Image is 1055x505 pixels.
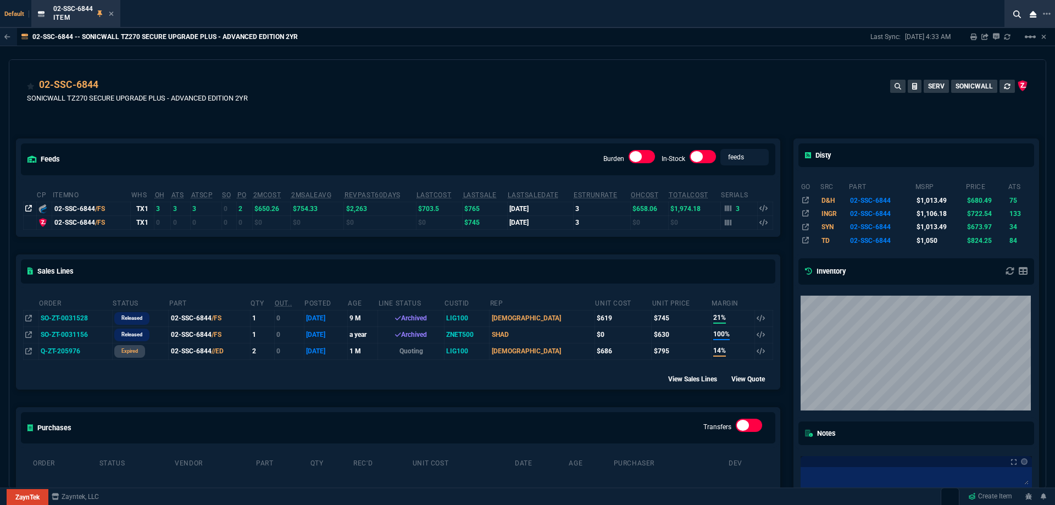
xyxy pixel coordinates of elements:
td: LIG100 [444,310,489,326]
th: Line Status [378,295,445,310]
th: src [820,178,848,193]
td: $658.06 [630,202,668,215]
nx-icon: Close Workbench [1025,8,1041,21]
th: WHS [131,186,154,202]
td: 2 [250,343,274,359]
td: SHAD [490,326,595,343]
th: Order [32,454,99,470]
a: msbcCompanyName [48,492,102,502]
td: [DATE] [304,326,347,343]
nx-icon: Open In Opposite Panel [25,347,32,355]
abbr: Outstanding (To Ship) [275,299,292,307]
td: 0 [221,215,237,229]
td: 75 [1008,193,1032,207]
th: ats [1008,178,1032,193]
th: Vendor [174,454,256,470]
th: price [965,178,1008,193]
div: 02-SSC-6844 [39,77,98,92]
td: 84 [1008,234,1032,247]
a: Create Item [964,489,1017,505]
td: $0 [344,215,417,229]
td: SO-ZT-0031528 [38,310,112,326]
td: $0 [291,215,344,229]
abbr: The last SO Inv price. No time limit. (ignore zeros) [463,191,497,199]
abbr: The last purchase cost from PO Order [417,191,451,199]
abbr: The date of the last SO Inv price. No time limit. (ignore zeros) [508,191,558,199]
td: 02-SSC-6844 [169,310,250,326]
p: 02-SSC-6844 -- SONICWALL TZ270 SECURE UPGRADE PLUS - ADVANCED EDITION 2YR [32,32,298,41]
td: [DATE] [304,343,347,359]
abbr: Avg Cost of Inventory on-hand [631,191,659,199]
td: 02-SSC-6844 [169,326,250,343]
p: Item [53,13,93,22]
th: Serials [720,186,758,202]
button: SONICWALL [951,80,997,93]
div: Archived [380,313,442,323]
td: TD [820,234,848,247]
td: TX1 [131,215,154,229]
td: 0 [171,215,191,229]
td: $0 [668,215,720,229]
td: a year [347,326,377,343]
td: $754.33 [291,202,344,215]
tr: TZ270 SECURE UPG ADV2YR [801,207,1032,220]
span: /FS [212,331,221,338]
td: 1 M [347,343,377,359]
td: $1,013.49 [915,220,965,234]
div: Archived [380,330,442,340]
p: Last Sync: [870,32,905,41]
td: 0 [154,215,171,229]
th: Order [38,295,112,310]
p: SONICWALL TZ270 SECURE UPGRADE PLUS - ADVANCED EDITION 2YR [27,93,248,103]
th: Dev [728,454,773,470]
div: In-Stock [690,150,716,168]
div: $0 [597,330,649,340]
td: 02-SSC-6844 [848,234,915,247]
nx-icon: Search [1009,8,1025,21]
abbr: ATS with all companies combined [191,191,213,199]
td: $0 [253,215,291,229]
div: Transfers [736,419,762,436]
td: $630 [652,326,712,343]
abbr: Total units in inventory => minus on SO => plus on PO [171,191,184,199]
div: $686 [597,346,649,356]
td: 133 [1008,207,1032,220]
th: Unit Price [652,295,712,310]
td: 3 [171,202,191,215]
mat-icon: Example home icon [1024,30,1037,43]
th: ItemNo [52,186,131,202]
td: ZNET500 [444,326,489,343]
tr: SONICWALL TZ270 SECURE UPGRADE PLUS - ADVANCED EDITION 2YR [801,220,1032,234]
td: 34 [1008,220,1032,234]
td: 9 M [347,310,377,326]
td: 02-SSC-6844 [848,207,915,220]
h5: Inventory [805,266,846,276]
th: Date [514,454,568,470]
span: 21% [713,313,726,324]
th: Age [568,454,613,470]
abbr: Total units in inventory. [155,191,165,199]
td: 02-SSC-6844 [169,343,250,359]
span: //ED [212,347,224,355]
h5: Purchases [27,423,71,433]
td: 0 [274,343,304,359]
th: CustId [444,295,489,310]
abbr: Total revenue past 60 days [345,191,401,199]
td: $650.26 [253,202,291,215]
th: Qty [310,454,353,470]
abbr: Avg cost of all PO invoices for 2 months [253,191,281,199]
span: /FS [95,219,105,226]
td: 02-SSC-6844 [848,220,915,234]
th: Unit Cost [595,295,651,310]
td: $673.97 [965,220,1008,234]
th: age [347,295,377,310]
nx-icon: Close Tab [109,10,114,19]
span: /FS [95,205,105,213]
h5: Disty [805,150,831,160]
th: part [848,178,915,193]
td: $680.49 [965,193,1008,207]
nx-icon: Open In Opposite Panel [25,331,32,338]
td: 0 [221,202,237,215]
span: Default [4,10,29,18]
div: 02-SSC-6844 [54,218,129,227]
